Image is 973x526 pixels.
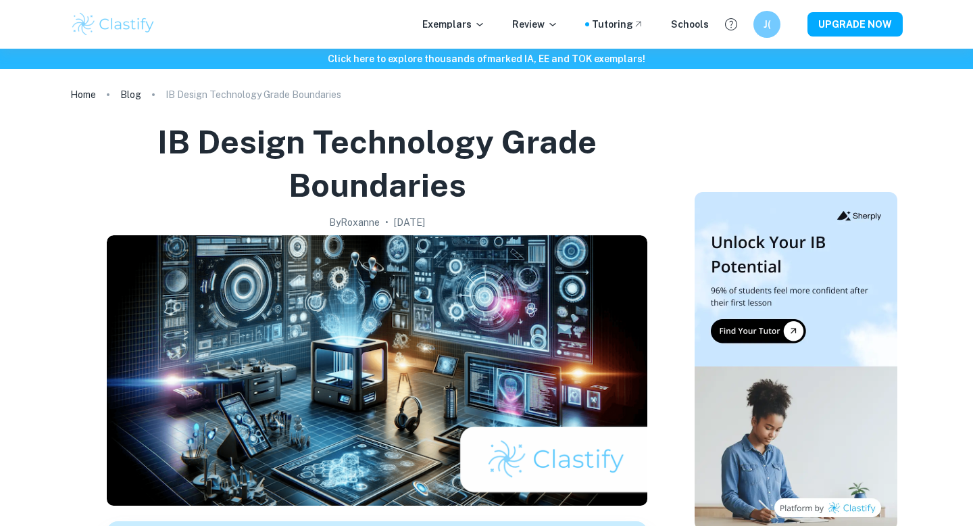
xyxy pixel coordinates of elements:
button: Help and Feedback [720,13,743,36]
p: • [385,215,389,230]
h6: J( [759,17,775,32]
p: IB Design Technology Grade Boundaries [166,87,341,102]
a: Tutoring [592,17,644,32]
img: IB Design Technology Grade Boundaries cover image [107,235,647,506]
h6: Click here to explore thousands of marked IA, EE and TOK exemplars ! [3,51,970,66]
a: Schools [671,17,709,32]
a: Blog [120,85,141,104]
button: J( [753,11,780,38]
p: Exemplars [422,17,485,32]
h2: [DATE] [394,215,425,230]
p: Review [512,17,558,32]
h1: IB Design Technology Grade Boundaries [76,120,678,207]
button: UPGRADE NOW [807,12,903,37]
a: Home [70,85,96,104]
h2: By Roxanne [329,215,380,230]
img: Clastify logo [70,11,156,38]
